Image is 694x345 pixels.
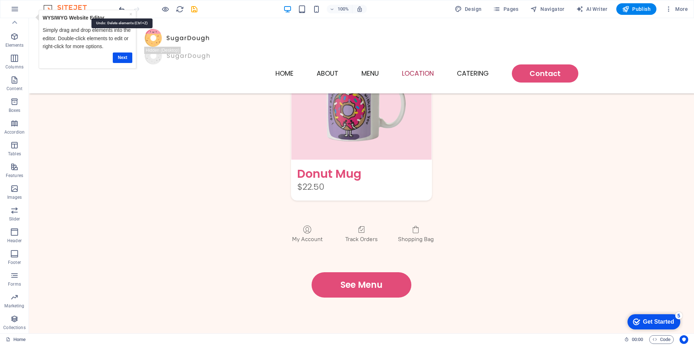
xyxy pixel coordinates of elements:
[338,5,349,13] h6: 100%
[4,129,25,135] p: Accordion
[649,335,674,344] button: Code
[21,8,52,14] div: Get Started
[6,335,26,344] a: Click to cancel selection. Double-click to open Pages
[493,5,518,13] span: Pages
[96,1,99,7] a: ×
[680,335,688,344] button: Usercentrics
[42,5,96,13] img: Editor Logo
[452,3,485,15] button: Design
[176,5,184,13] i: Reload page
[7,86,22,92] p: Content
[8,260,21,265] p: Footer
[5,42,24,48] p: Elements
[622,5,651,13] span: Publish
[9,5,71,11] strong: WYSIWYG Website Editor
[9,16,99,41] p: Simply drag and drop elements into the editor. Double-click elements to edit or right-click for m...
[53,1,61,9] div: 5
[9,108,21,113] p: Boxes
[8,151,21,157] p: Tables
[576,5,608,13] span: AI Writer
[573,3,611,15] button: AI Writer
[624,335,643,344] h6: Session time
[530,5,565,13] span: Navigator
[117,5,126,13] button: undo
[455,5,482,13] span: Design
[527,3,567,15] button: Navigator
[637,337,638,342] span: :
[161,5,170,13] button: Click here to leave preview mode and continue editing
[662,3,691,15] button: More
[356,6,363,12] i: On resize automatically adjust zoom level to fit chosen device.
[8,281,21,287] p: Forms
[175,5,184,13] button: reload
[7,238,22,244] p: Header
[632,335,643,344] span: 00 00
[96,0,99,8] div: Close tooltip
[190,5,198,13] button: save
[80,43,99,53] a: Next
[616,3,656,15] button: Publish
[9,216,20,222] p: Slider
[665,5,688,13] span: More
[6,4,59,19] div: Get Started 5 items remaining, 0% complete
[7,194,22,200] p: Images
[652,335,671,344] span: Code
[5,64,23,70] p: Columns
[3,325,25,331] p: Collections
[327,5,352,13] button: 100%
[4,303,24,309] p: Marketing
[452,3,485,15] div: Design (Ctrl+Alt+Y)
[490,3,521,15] button: Pages
[6,173,23,178] p: Features
[190,5,198,13] i: Save (Ctrl+S)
